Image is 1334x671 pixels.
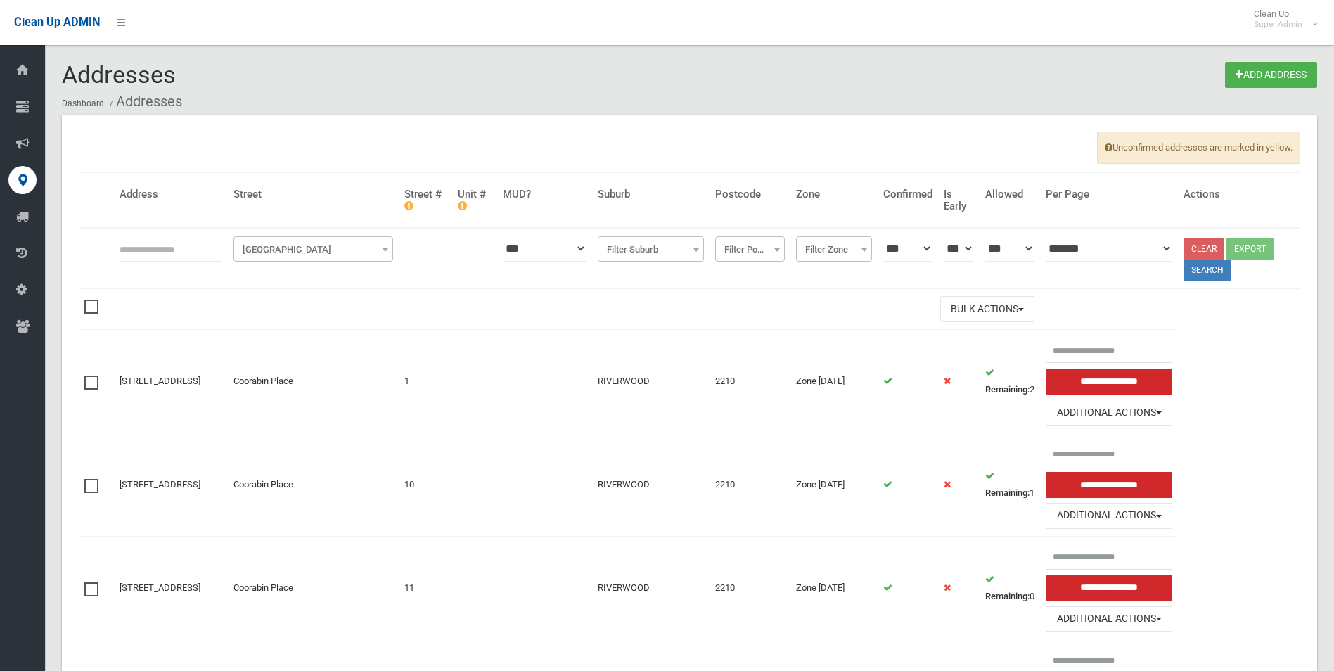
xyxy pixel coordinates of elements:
h4: Street # [404,188,447,212]
h4: Is Early [944,188,974,212]
span: Filter Postcode [719,240,781,260]
strong: Remaining: [985,384,1030,395]
li: Addresses [106,89,182,115]
td: 10 [399,433,453,537]
button: Additional Actions [1046,503,1172,529]
td: RIVERWOOD [592,330,710,433]
td: Coorabin Place [228,433,399,537]
span: Filter Postcode [715,236,785,262]
h4: Address [120,188,222,200]
td: 11 [399,536,453,639]
span: Filter Street [237,240,390,260]
td: RIVERWOOD [592,536,710,639]
h4: Allowed [985,188,1034,200]
td: 2210 [710,536,790,639]
strong: Remaining: [985,487,1030,498]
small: Super Admin [1254,19,1302,30]
td: Zone [DATE] [790,433,878,537]
h4: Street [233,188,393,200]
a: [STREET_ADDRESS] [120,376,200,386]
span: Filter Suburb [598,236,704,262]
span: Unconfirmed addresses are marked in yellow. [1097,132,1300,164]
a: Clear [1184,238,1224,260]
a: [STREET_ADDRESS] [120,582,200,593]
strong: Remaining: [985,591,1030,601]
td: Zone [DATE] [790,330,878,433]
span: Addresses [62,60,176,89]
td: RIVERWOOD [592,433,710,537]
h4: Per Page [1046,188,1172,200]
button: Additional Actions [1046,606,1172,632]
td: Zone [DATE] [790,536,878,639]
span: Filter Suburb [601,240,700,260]
td: Coorabin Place [228,536,399,639]
h4: Suburb [598,188,704,200]
a: [STREET_ADDRESS] [120,479,200,490]
h4: Unit # [458,188,492,212]
h4: MUD? [503,188,586,200]
h4: Zone [796,188,872,200]
a: Add Address [1225,62,1317,88]
td: 2210 [710,433,790,537]
span: Clean Up [1247,8,1316,30]
button: Bulk Actions [940,296,1034,322]
span: Filter Street [233,236,393,262]
span: Clean Up ADMIN [14,15,100,29]
td: 1 [399,330,453,433]
td: 1 [980,433,1040,537]
span: Filter Zone [800,240,868,260]
td: 2210 [710,330,790,433]
button: Export [1226,238,1274,260]
h4: Confirmed [883,188,932,200]
td: 2 [980,330,1040,433]
span: Filter Zone [796,236,872,262]
h4: Actions [1184,188,1295,200]
button: Search [1184,260,1231,281]
td: 0 [980,536,1040,639]
td: Coorabin Place [228,330,399,433]
a: Dashboard [62,98,104,108]
h4: Postcode [715,188,785,200]
button: Additional Actions [1046,400,1172,426]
